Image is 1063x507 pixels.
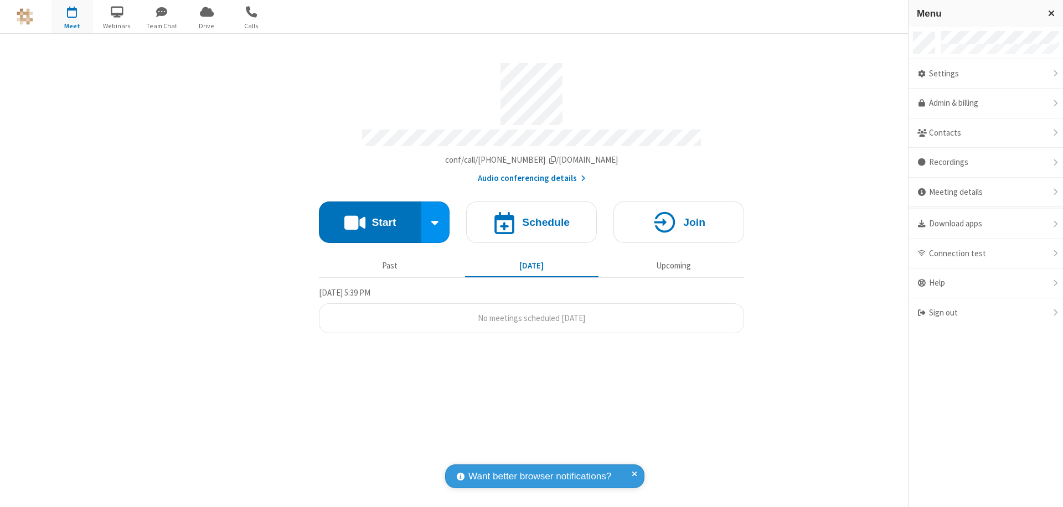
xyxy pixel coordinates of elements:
div: Help [909,268,1063,298]
h3: Menu [917,8,1038,19]
span: Team Chat [141,21,183,31]
span: Webinars [96,21,138,31]
button: Start [319,201,421,243]
span: [DATE] 5:39 PM [319,287,370,298]
img: QA Selenium DO NOT DELETE OR CHANGE [17,8,33,25]
button: Audio conferencing details [478,172,586,185]
button: Schedule [466,201,597,243]
h4: Start [371,217,396,227]
section: Today's Meetings [319,286,744,334]
span: Drive [186,21,228,31]
span: Meet [51,21,93,31]
h4: Schedule [522,217,570,227]
iframe: Chat [1035,478,1055,499]
span: Copy my meeting room link [445,154,618,165]
button: Copy my meeting room linkCopy my meeting room link [445,154,618,167]
div: Contacts [909,118,1063,148]
div: Meeting details [909,178,1063,208]
span: Calls [231,21,272,31]
div: Recordings [909,148,1063,178]
a: Admin & billing [909,89,1063,118]
span: Want better browser notifications? [468,469,611,484]
span: No meetings scheduled [DATE] [478,313,585,323]
div: Settings [909,59,1063,89]
button: Past [323,255,457,276]
button: [DATE] [465,255,598,276]
div: Download apps [909,209,1063,239]
button: Upcoming [607,255,740,276]
section: Account details [319,55,744,185]
h4: Join [683,217,705,227]
button: Join [613,201,744,243]
div: Sign out [909,298,1063,328]
div: Start conference options [421,201,450,243]
div: Connection test [909,239,1063,269]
